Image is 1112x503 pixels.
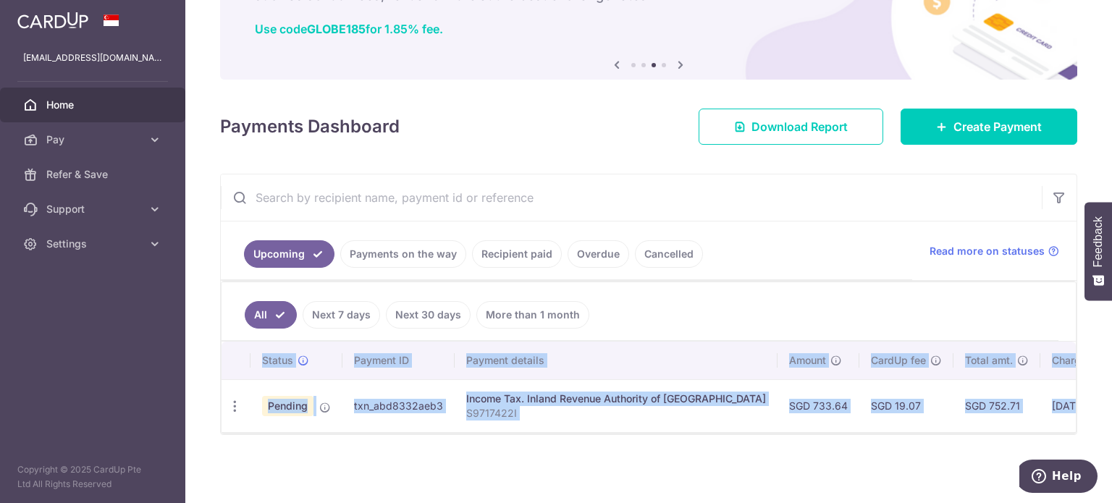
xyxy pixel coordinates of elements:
[244,240,334,268] a: Upcoming
[17,12,88,29] img: CardUp
[46,98,142,112] span: Home
[789,353,826,368] span: Amount
[1092,216,1105,267] span: Feedback
[220,114,400,140] h4: Payments Dashboard
[859,379,953,432] td: SGD 19.07
[340,240,466,268] a: Payments on the way
[307,22,366,36] b: GLOBE185
[466,406,766,420] p: S9717422I
[1084,202,1112,300] button: Feedback - Show survey
[472,240,562,268] a: Recipient paid
[930,244,1045,258] span: Read more on statuses
[751,118,848,135] span: Download Report
[1019,460,1098,496] iframe: Opens a widget where you can find more information
[871,353,926,368] span: CardUp fee
[635,240,703,268] a: Cancelled
[778,379,859,432] td: SGD 733.64
[245,301,297,329] a: All
[221,174,1042,221] input: Search by recipient name, payment id or reference
[1052,353,1111,368] span: Charge date
[699,109,883,145] a: Download Report
[46,167,142,182] span: Refer & Save
[262,353,293,368] span: Status
[46,132,142,147] span: Pay
[46,202,142,216] span: Support
[930,244,1059,258] a: Read more on statuses
[23,51,162,65] p: [EMAIL_ADDRESS][DOMAIN_NAME]
[953,379,1040,432] td: SGD 752.71
[386,301,471,329] a: Next 30 days
[476,301,589,329] a: More than 1 month
[342,379,455,432] td: txn_abd8332aeb3
[455,342,778,379] th: Payment details
[901,109,1077,145] a: Create Payment
[953,118,1042,135] span: Create Payment
[342,342,455,379] th: Payment ID
[568,240,629,268] a: Overdue
[965,353,1013,368] span: Total amt.
[466,392,766,406] div: Income Tax. Inland Revenue Authority of [GEOGRAPHIC_DATA]
[303,301,380,329] a: Next 7 days
[262,396,313,416] span: Pending
[46,237,142,251] span: Settings
[255,22,443,36] a: Use codeGLOBE185for 1.85% fee.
